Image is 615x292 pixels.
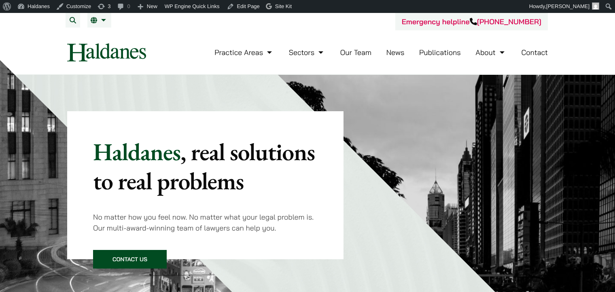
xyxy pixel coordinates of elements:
[93,136,315,197] mark: , real solutions to real problems
[419,48,461,57] a: Publications
[402,17,541,26] a: Emergency helpline[PHONE_NUMBER]
[275,3,292,9] span: Site Kit
[386,48,405,57] a: News
[289,48,325,57] a: Sectors
[93,212,318,233] p: No matter how you feel now. No matter what your legal problem is. Our multi-award-winning team of...
[546,3,590,9] span: [PERSON_NAME]
[91,17,108,23] a: EN
[214,48,274,57] a: Practice Areas
[93,250,167,269] a: Contact Us
[340,48,371,57] a: Our Team
[475,48,506,57] a: About
[67,43,146,61] img: Logo of Haldanes
[93,137,318,195] p: Haldanes
[66,13,80,28] button: Search
[521,48,548,57] a: Contact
